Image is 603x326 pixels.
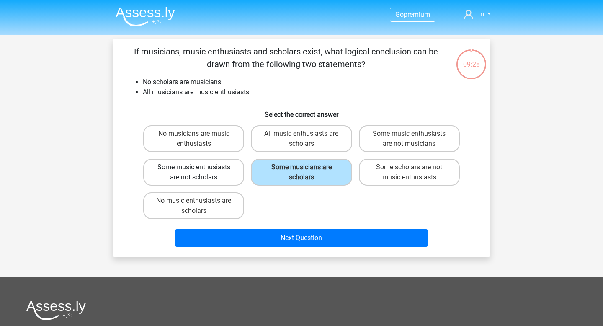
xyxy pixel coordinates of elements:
[404,10,430,18] span: premium
[251,159,352,186] label: Some musicians are scholars
[359,159,460,186] label: Some scholars are not music enthusiasts
[251,125,352,152] label: All music enthusiasts are scholars
[395,10,404,18] span: Go
[390,9,435,20] a: Gopremium
[175,229,428,247] button: Next Question
[143,125,244,152] label: No musicians are music enthusiasts
[126,104,477,119] h6: Select the correct answer
[26,300,86,320] img: Assessly logo
[359,125,460,152] label: Some music enthusiasts are not musicians
[116,7,175,26] img: Assessly
[143,77,477,87] li: No scholars are musicians
[143,192,244,219] label: No music enthusiasts are scholars
[143,87,477,97] li: All musicians are music enthusiasts
[143,159,244,186] label: Some music enthusiasts are not scholars
[461,9,494,19] a: m
[478,10,484,18] span: m
[126,45,446,70] p: If musicians, music enthusiasts and scholars exist, what logical conclusion can be drawn from the...
[456,49,487,70] div: 09:28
